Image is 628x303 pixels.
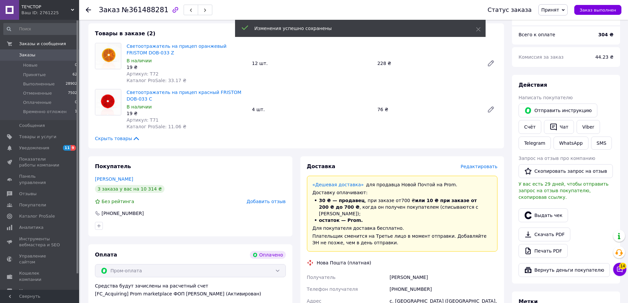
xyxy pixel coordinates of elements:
div: Оплачено [250,251,285,259]
button: Скопировать запрос на отзыв [519,164,613,178]
span: Инструменты вебмастера и SEO [19,236,61,248]
span: Покупатели [19,202,46,208]
span: Артикул: T72 [127,71,159,76]
span: №361488281 [122,6,168,14]
input: Поиск [3,23,78,35]
div: 76 ₴ [375,105,482,114]
div: 3 заказа у вас на 10 314 ₴ [95,185,164,193]
span: Новые [23,62,38,68]
span: В наличии [127,104,152,109]
span: Маркет [19,288,36,294]
span: Показатели работы компании [19,156,61,168]
button: Выдать чек [519,208,568,222]
span: Всего к оплате [519,32,555,37]
span: Уведомления [19,145,49,151]
div: [PERSON_NAME] [388,271,499,283]
img: Светоотражатель на прицеп оранжевый FRISTOM DOB-033 Z [95,43,121,69]
span: Оплата [95,252,117,258]
span: Каталог ProSale: 33.17 ₴ [127,78,186,83]
span: Панель управления [19,173,61,185]
div: [PHONE_NUMBER] [388,283,499,295]
span: Телефон получателя [307,287,358,292]
span: 28902 [66,81,77,87]
div: 12 шт. [249,59,374,68]
span: Товары и услуги [19,134,56,140]
span: 14 [619,263,626,269]
span: Артикул: T71 [127,117,159,123]
span: Написать покупателю [519,95,573,100]
div: Изменения успешно сохранены [254,25,460,32]
div: Нова Пошта (платная) [315,259,373,266]
a: WhatsApp [553,136,588,150]
span: 0 [75,100,77,106]
span: Управление сайтом [19,253,61,265]
span: 44.23 ₴ [595,54,613,60]
span: Без рейтинга [102,199,134,204]
span: Сообщения [19,123,45,129]
div: [PHONE_NUMBER] [101,210,144,217]
span: 11 [63,145,71,151]
div: Вернуться назад [86,7,91,13]
a: [PERSON_NAME] [95,176,133,182]
div: для продавца Новой Почтой на Prom. [313,181,492,188]
span: Действия [519,82,547,88]
button: Заказ выполнен [574,5,621,15]
span: Добавить отзыв [247,199,285,204]
div: 19 ₴ [127,64,247,71]
div: Статус заказа [488,7,532,13]
span: Отзывы [19,191,37,197]
div: Средства будут зачислены на расчетный счет [95,283,286,297]
span: Заказ выполнен [580,8,616,13]
div: Для покупателя доставка бесплатно. [313,225,492,231]
img: Светоотражатель на прицеп красный FRISTOM DOB-033 C [95,89,121,115]
button: SMS [591,136,612,150]
span: 0 [75,62,77,68]
button: Чат с покупателем14 [613,263,626,276]
span: Покупатель [95,163,131,169]
span: Каталог ProSale [19,213,55,219]
span: Принят [541,7,559,13]
button: Cчёт [519,120,541,134]
span: У вас есть 29 дней, чтобы отправить запрос на отзыв покупателю, скопировав ссылку. [519,181,609,200]
span: Запрос на отзыв про компанию [519,156,595,161]
span: Комиссия за заказ [519,54,564,60]
div: [FC_Acquiring] Prom marketplace ФОП [PERSON_NAME] (Активирован) [95,290,286,297]
span: 1 [75,109,77,115]
span: Редактировать [461,164,497,169]
span: 62 [73,72,77,78]
a: Редактировать [484,57,497,70]
span: Получатель [307,275,336,280]
span: Принятые [23,72,46,78]
span: остаток — Prom. [319,218,363,223]
span: ТЕЧСТОР [21,4,71,10]
a: Светоотражатель на прицеп красный FRISTOM DOB-033 C [127,90,241,102]
span: Каталог ProSale: 11.06 ₴ [127,124,186,129]
div: Доставку оплачивают: [313,189,492,196]
a: Редактировать [484,103,497,116]
span: Кошелек компании [19,270,61,282]
span: Временно отложен [23,109,67,115]
span: Скрыть товары [95,135,140,142]
span: Товары в заказе (2) [95,30,155,37]
a: Светоотражатель на прицеп оранжевый FRISTOM DOB-033 Z [127,44,226,55]
div: 228 ₴ [375,59,482,68]
button: Вернуть деньги покупателю [519,263,610,277]
a: Скачать PDF [519,227,570,241]
span: Доставка [307,163,336,169]
div: 19 ₴ [127,110,247,117]
button: Чат [544,120,574,134]
a: «Дешевая доставка» [313,182,364,187]
span: Заказы и сообщения [19,41,66,47]
span: Аналитика [19,225,44,230]
span: 7502 [68,90,77,96]
div: Ваш ID: 2761225 [21,10,79,16]
a: Печать PDF [519,244,568,258]
div: Плательщик сменится на Третье лицо в момент отправки. Добавляйте ЭН не позже, чем в день отправки. [313,233,492,246]
button: Отправить инструкцию [519,104,597,117]
a: Viber [577,120,600,134]
span: Заказы [19,52,35,58]
span: 30 ₴ — продавец [319,198,365,203]
span: В наличии [127,58,152,63]
div: 4 шт. [249,105,374,114]
b: 304 ₴ [598,32,613,37]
